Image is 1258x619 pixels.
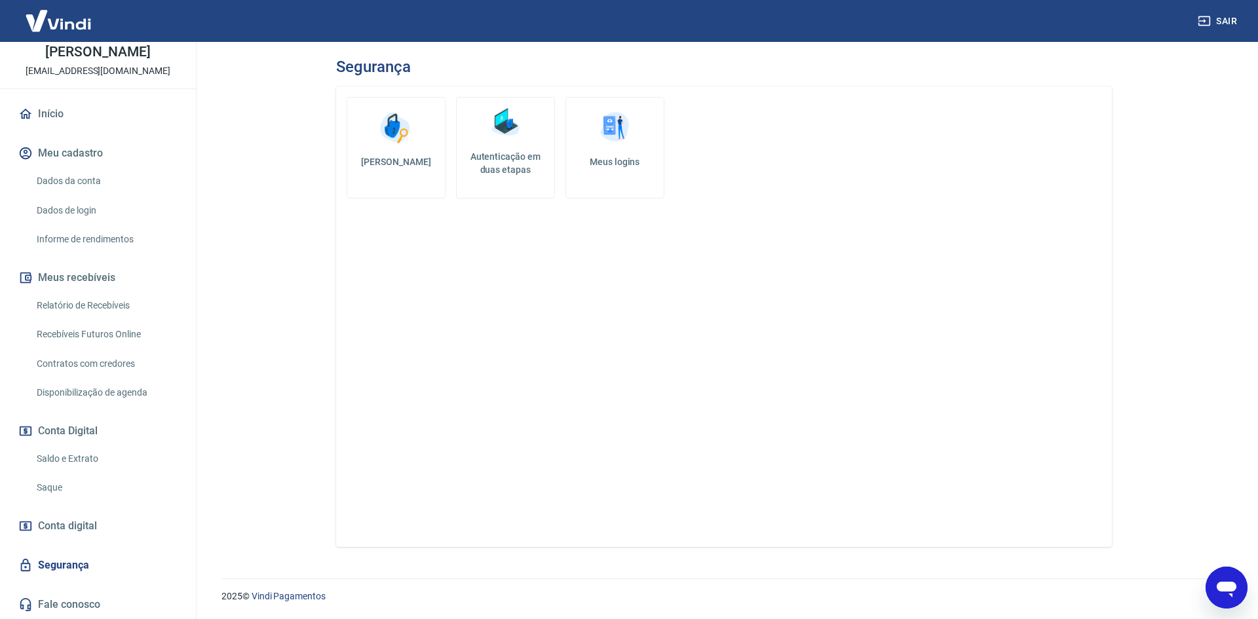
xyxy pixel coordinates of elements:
a: Autenticação em duas etapas [456,97,555,198]
span: Conta digital [38,517,97,535]
button: Meu cadastro [16,139,180,168]
img: Autenticação em duas etapas [486,103,525,142]
p: 2025 © [221,590,1227,603]
a: Disponibilização de agenda [31,379,180,406]
p: [EMAIL_ADDRESS][DOMAIN_NAME] [26,64,170,78]
a: Relatório de Recebíveis [31,292,180,319]
h3: Segurança [336,58,410,76]
a: Meus logins [565,97,664,198]
a: Dados da conta [31,168,180,195]
a: Contratos com credores [31,350,180,377]
a: Vindi Pagamentos [252,591,326,601]
a: Fale conosco [16,590,180,619]
a: Recebíveis Futuros Online [31,321,180,348]
a: Segurança [16,551,180,580]
iframe: Botão para abrir a janela de mensagens, conversa em andamento [1206,567,1248,609]
button: Sair [1195,9,1242,33]
a: Início [16,100,180,128]
p: [PERSON_NAME] [45,45,150,59]
a: Dados de login [31,197,180,224]
h5: [PERSON_NAME] [358,155,434,168]
img: Meus logins [595,108,634,147]
h5: Meus logins [577,155,653,168]
a: [PERSON_NAME] [347,97,446,198]
a: Saque [31,474,180,501]
a: Informe de rendimentos [31,226,180,253]
a: Conta digital [16,512,180,540]
img: Alterar senha [376,108,415,147]
a: Saldo e Extrato [31,445,180,472]
button: Conta Digital [16,417,180,445]
button: Meus recebíveis [16,263,180,292]
img: Vindi [16,1,101,41]
h5: Autenticação em duas etapas [462,150,549,176]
